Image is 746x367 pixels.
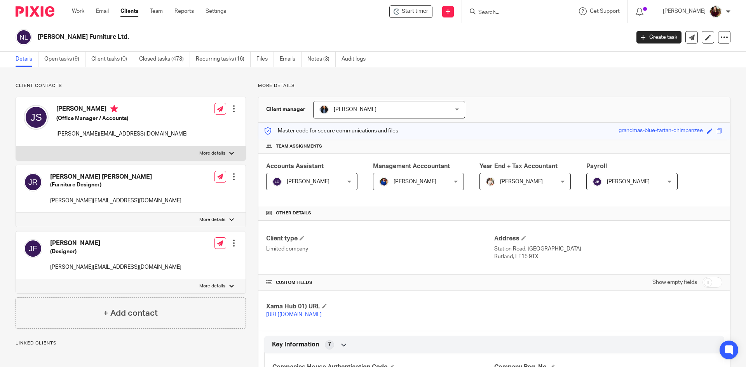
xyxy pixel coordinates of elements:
h4: Client type [266,235,494,243]
h4: Address [494,235,722,243]
i: Primary [110,105,118,113]
p: Rutland, LE15 9TX [494,253,722,261]
p: Limited company [266,245,494,253]
h2: [PERSON_NAME] Furniture Ltd. [38,33,507,41]
span: Start timer [402,7,428,16]
span: [PERSON_NAME] [394,179,436,184]
h4: [PERSON_NAME] [PERSON_NAME] [50,173,181,181]
img: svg%3E [24,239,42,258]
a: Settings [206,7,226,15]
span: Accounts Assistant [266,163,324,169]
a: Team [150,7,163,15]
p: More details [199,150,225,157]
a: Reports [174,7,194,15]
h4: [PERSON_NAME] [56,105,188,115]
span: 7 [328,341,331,348]
img: Nicole.jpeg [379,177,389,186]
p: Master code for secure communications and files [264,127,398,135]
h4: CUSTOM FIELDS [266,280,494,286]
a: Create task [636,31,682,43]
p: Client contacts [16,83,246,89]
a: Client tasks (0) [91,52,133,67]
p: [PERSON_NAME][EMAIL_ADDRESS][DOMAIN_NAME] [50,263,181,271]
p: Linked clients [16,340,246,346]
h5: (Office Manager / Accounts) [56,115,188,122]
span: Management Acccountant [373,163,450,169]
label: Show empty fields [652,278,697,286]
span: [PERSON_NAME] [500,179,543,184]
a: Clients [120,7,138,15]
img: svg%3E [16,29,32,45]
img: svg%3E [24,173,42,191]
span: Team assignments [276,143,322,150]
h5: (Designer) [50,248,181,256]
a: Work [72,7,84,15]
h4: [PERSON_NAME] [50,239,181,247]
span: Other details [276,210,311,216]
p: Station Road, [GEOGRAPHIC_DATA] [494,245,722,253]
p: [PERSON_NAME] [663,7,706,15]
span: [PERSON_NAME] [334,107,376,112]
img: Pixie [16,6,54,17]
p: More details [199,217,225,223]
img: MaxAcc_Sep21_ElliDeanPhoto_030.jpg [709,5,722,18]
input: Search [478,9,547,16]
p: More details [258,83,730,89]
a: Emails [280,52,302,67]
img: Kayleigh%20Henson.jpeg [486,177,495,186]
img: martin-hickman.jpg [319,105,329,114]
span: Year End + Tax Accountant [479,163,558,169]
img: svg%3E [24,105,49,130]
a: Closed tasks (473) [139,52,190,67]
a: [URL][DOMAIN_NAME] [266,312,322,317]
a: Open tasks (9) [44,52,85,67]
img: svg%3E [272,177,282,186]
a: Notes (3) [307,52,336,67]
span: [PERSON_NAME] [287,179,329,184]
span: Payroll [586,163,607,169]
a: Email [96,7,109,15]
a: Recurring tasks (16) [196,52,251,67]
p: [PERSON_NAME][EMAIL_ADDRESS][DOMAIN_NAME] [50,197,181,205]
a: Audit logs [342,52,371,67]
span: [PERSON_NAME] [607,179,650,184]
h3: Client manager [266,106,305,113]
span: Get Support [590,9,620,14]
span: Key Information [272,341,319,349]
img: svg%3E [593,177,602,186]
a: Files [256,52,274,67]
h5: (Furniture Designer) [50,181,181,189]
p: [PERSON_NAME][EMAIL_ADDRESS][DOMAIN_NAME] [56,130,188,138]
h4: + Add contact [103,307,158,319]
div: grandmas-blue-tartan-chimpanzee [619,127,703,136]
h4: Xama Hub 01) URL [266,303,494,311]
div: Noble Russell Furniture Ltd. [389,5,432,18]
a: Details [16,52,38,67]
p: More details [199,283,225,289]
